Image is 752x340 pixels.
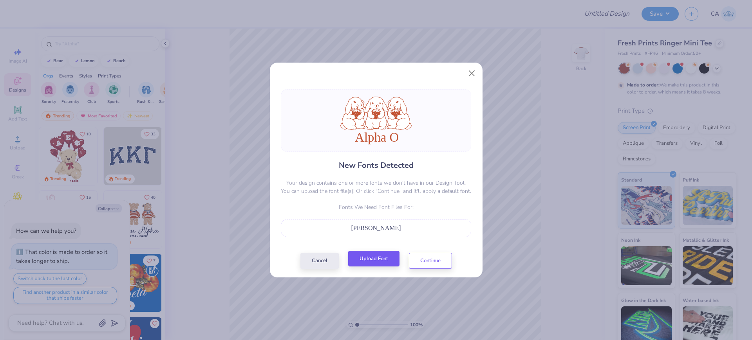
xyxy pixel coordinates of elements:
p: Fonts We Need Font Files For: [281,203,471,211]
button: Continue [409,253,452,269]
p: Your design contains one or more fonts we don't have in our Design Tool. You can upload the font ... [281,179,471,195]
button: Close [464,66,479,81]
button: Cancel [300,253,339,269]
button: Upload Font [348,251,399,267]
h4: New Fonts Detected [339,160,414,171]
span: [PERSON_NAME] [351,225,401,231]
